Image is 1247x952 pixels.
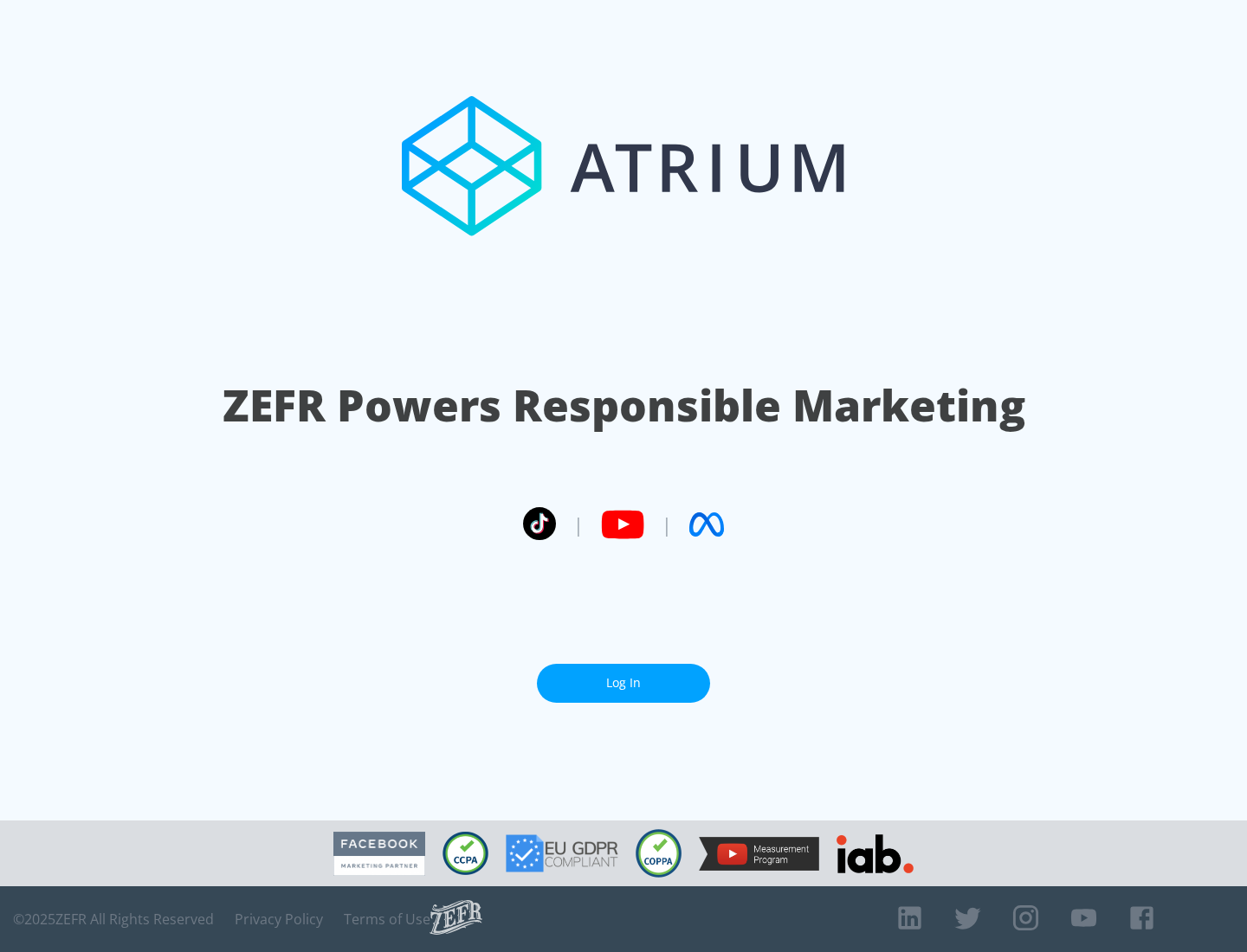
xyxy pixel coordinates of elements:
img: YouTube Measurement Program [699,837,819,871]
h1: ZEFR Powers Responsible Marketing [223,376,1025,435]
img: Facebook Marketing Partner [333,832,425,876]
a: Terms of Use [344,910,430,928]
img: COPPA Compliant [636,829,682,878]
a: Privacy Policy [235,910,323,928]
img: GDPR Compliant [506,834,618,872]
span: © 2025 ZEFR All Rights Reserved [13,910,214,928]
a: Log In [537,664,710,703]
span: | [662,511,672,537]
span: | [573,511,584,537]
img: CCPA Compliant [443,832,488,875]
img: IAB [837,834,914,873]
